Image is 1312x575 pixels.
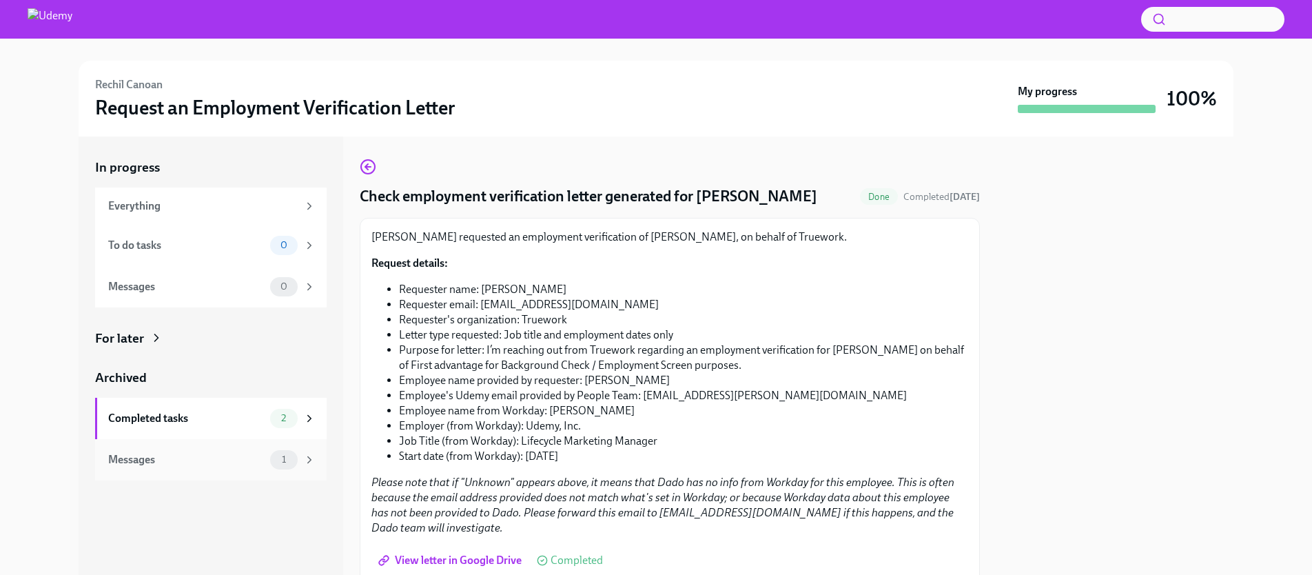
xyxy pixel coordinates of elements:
[399,418,968,434] li: Employer (from Workday): Udemy, Inc.
[108,199,298,214] div: Everything
[1018,84,1077,99] strong: My progress
[95,77,163,92] h6: Rechil Canoan
[950,191,980,203] strong: [DATE]
[399,449,968,464] li: Start date (from Workday): [DATE]
[95,439,327,481] a: Messages1
[95,159,327,176] a: In progress
[399,373,968,388] li: Employee name provided by requester: [PERSON_NAME]
[360,186,817,207] h4: Check employment verification letter generated for [PERSON_NAME]
[272,240,296,250] span: 0
[551,555,603,566] span: Completed
[95,330,144,347] div: For later
[371,230,968,245] p: [PERSON_NAME] requested an employment verification of [PERSON_NAME], on behalf of Truework.
[95,266,327,307] a: Messages0
[371,547,531,574] a: View letter in Google Drive
[903,190,980,203] span: October 7th, 2025 15:38
[273,413,294,423] span: 2
[108,452,265,467] div: Messages
[95,95,455,120] h3: Request an Employment Verification Letter
[108,279,265,294] div: Messages
[272,281,296,292] span: 0
[95,398,327,439] a: Completed tasks2
[399,282,968,297] li: Requester name: [PERSON_NAME]
[1167,86,1217,111] h3: 100%
[381,554,522,567] span: View letter in Google Drive
[399,297,968,312] li: Requester email: [EMAIL_ADDRESS][DOMAIN_NAME]
[108,411,265,426] div: Completed tasks
[903,191,980,203] span: Completed
[95,330,327,347] a: For later
[108,238,265,253] div: To do tasks
[28,8,72,30] img: Udemy
[399,434,968,449] li: Job Title (from Workday): Lifecycle Marketing Manager
[399,388,968,403] li: Employee's Udemy email provided by People Team: [EMAIL_ADDRESS][PERSON_NAME][DOMAIN_NAME]
[399,327,968,343] li: Letter type requested: Job title and employment dates only
[399,343,968,373] li: Purpose for letter: I’m reaching out from Truework regarding an employment verification for [PERS...
[95,188,327,225] a: Everything
[371,476,954,534] em: Please note that if "Unknown" appears above, it means that Dado has no info from Workday for this...
[371,256,448,270] strong: Request details:
[274,454,294,465] span: 1
[399,312,968,327] li: Requester's organization: Truework
[399,403,968,418] li: Employee name from Workday: [PERSON_NAME]
[860,192,898,202] span: Done
[95,369,327,387] a: Archived
[95,225,327,266] a: To do tasks0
